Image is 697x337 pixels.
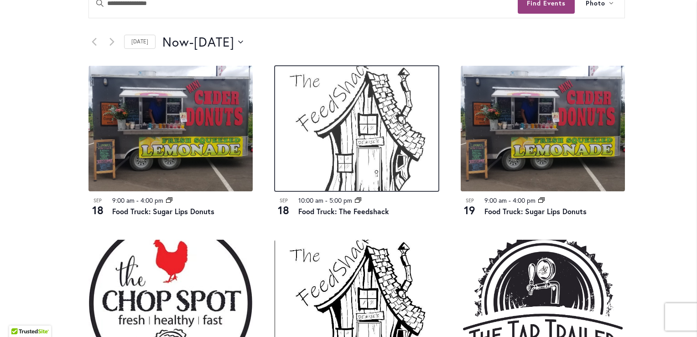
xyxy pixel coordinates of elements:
time: 5:00 pm [329,196,352,205]
span: - [136,196,139,205]
a: Next Events [106,37,117,47]
span: [DATE] [194,33,234,51]
span: 18 [275,202,293,218]
img: Food Truck: Sugar Lips Apple Cider Donuts [461,66,625,191]
img: Food Truck: Sugar Lips Apple Cider Donuts [88,66,253,191]
time: 4:00 pm [513,196,536,205]
span: Sep [88,197,107,205]
img: The Feedshack [275,66,439,191]
a: Food Truck: The Feedshack [298,206,389,216]
span: - [189,33,194,51]
span: Sep [461,197,479,205]
a: Food Truck: Sugar Lips Donuts [484,206,587,216]
iframe: Launch Accessibility Center [7,305,32,330]
a: Food Truck: Sugar Lips Donuts [112,206,214,216]
button: Click to toggle datepicker [162,33,243,51]
a: Previous Events [88,37,99,47]
span: 18 [88,202,107,218]
span: - [325,196,328,205]
span: Now [162,33,189,51]
time: 4:00 pm [140,196,163,205]
time: 10:00 am [298,196,323,205]
span: - [509,196,511,205]
span: Sep [275,197,293,205]
span: 19 [461,202,479,218]
a: Click to select today's date [124,35,156,49]
time: 9:00 am [112,196,135,205]
time: 9:00 am [484,196,507,205]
